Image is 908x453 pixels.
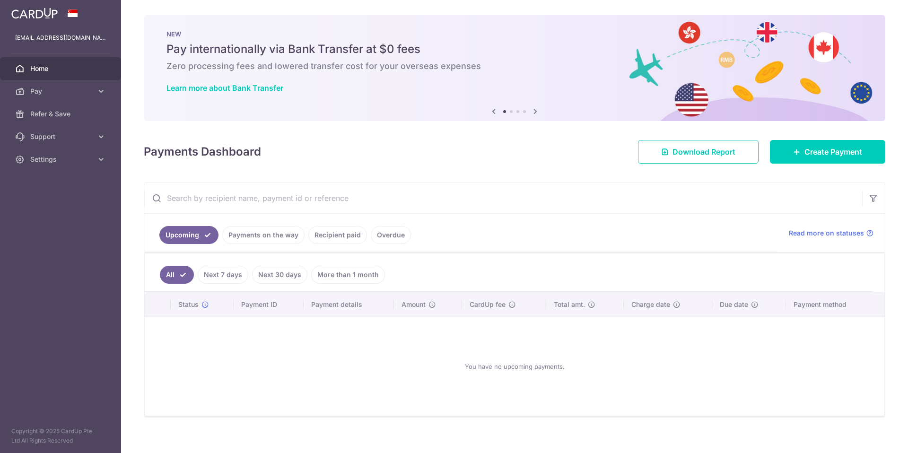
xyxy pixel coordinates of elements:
[672,146,735,157] span: Download Report
[159,226,218,244] a: Upcoming
[144,143,261,160] h4: Payments Dashboard
[30,155,93,164] span: Settings
[11,8,58,19] img: CardUp
[770,140,885,164] a: Create Payment
[311,266,385,284] a: More than 1 month
[308,226,367,244] a: Recipient paid
[222,226,305,244] a: Payments on the way
[470,300,506,309] span: CardUp fee
[371,226,411,244] a: Overdue
[30,109,93,119] span: Refer & Save
[304,292,394,317] th: Payment details
[789,228,873,238] a: Read more on statuses
[15,33,106,43] p: [EMAIL_ADDRESS][DOMAIN_NAME]
[720,300,748,309] span: Due date
[786,292,884,317] th: Payment method
[30,132,93,141] span: Support
[166,83,283,93] a: Learn more about Bank Transfer
[638,140,759,164] a: Download Report
[234,292,304,317] th: Payment ID
[160,266,194,284] a: All
[252,266,307,284] a: Next 30 days
[30,64,93,73] span: Home
[166,30,863,38] p: NEW
[402,300,426,309] span: Amount
[178,300,199,309] span: Status
[789,228,864,238] span: Read more on statuses
[166,42,863,57] h5: Pay internationally via Bank Transfer at $0 fees
[631,300,670,309] span: Charge date
[166,61,863,72] h6: Zero processing fees and lowered transfer cost for your overseas expenses
[804,146,862,157] span: Create Payment
[198,266,248,284] a: Next 7 days
[144,15,885,121] img: Bank transfer banner
[30,87,93,96] span: Pay
[156,325,873,408] div: You have no upcoming payments.
[554,300,585,309] span: Total amt.
[144,183,862,213] input: Search by recipient name, payment id or reference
